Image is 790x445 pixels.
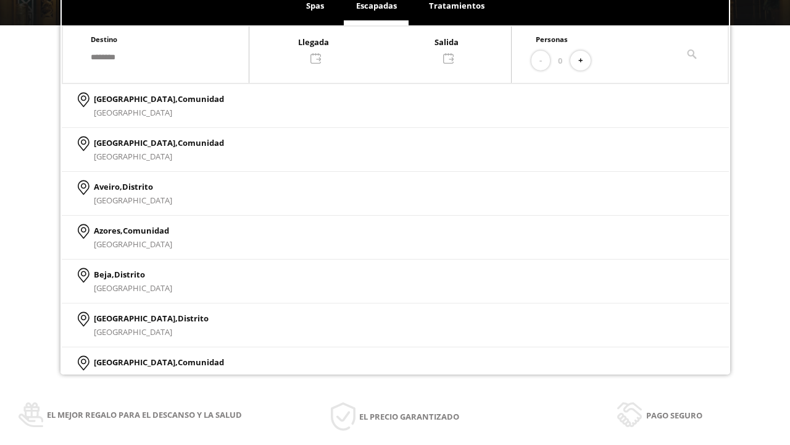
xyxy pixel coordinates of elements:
[570,51,591,71] button: +
[94,239,172,250] span: [GEOGRAPHIC_DATA]
[114,269,145,280] span: Distrito
[94,136,224,150] p: [GEOGRAPHIC_DATA],
[94,224,172,237] p: Azores,
[91,35,117,44] span: Destino
[122,181,153,192] span: Distrito
[94,151,172,162] span: [GEOGRAPHIC_DATA]
[94,195,172,206] span: [GEOGRAPHIC_DATA]
[94,180,172,193] p: Aveiro,
[47,408,242,422] span: El mejor regalo para el descanso y la salud
[123,225,169,236] span: Comunidad
[178,357,224,368] span: Comunidad
[646,409,702,422] span: Pago seguro
[94,268,172,281] p: Beja,
[536,35,568,44] span: Personas
[359,410,459,423] span: El precio garantizado
[178,313,209,324] span: Distrito
[94,107,172,118] span: [GEOGRAPHIC_DATA]
[94,92,224,106] p: [GEOGRAPHIC_DATA],
[558,54,562,67] span: 0
[178,137,224,148] span: Comunidad
[94,311,209,325] p: [GEOGRAPHIC_DATA],
[178,93,224,104] span: Comunidad
[94,326,172,337] span: [GEOGRAPHIC_DATA]
[94,282,172,294] span: [GEOGRAPHIC_DATA]
[94,370,172,381] span: [GEOGRAPHIC_DATA]
[94,355,224,369] p: [GEOGRAPHIC_DATA],
[531,51,550,71] button: -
